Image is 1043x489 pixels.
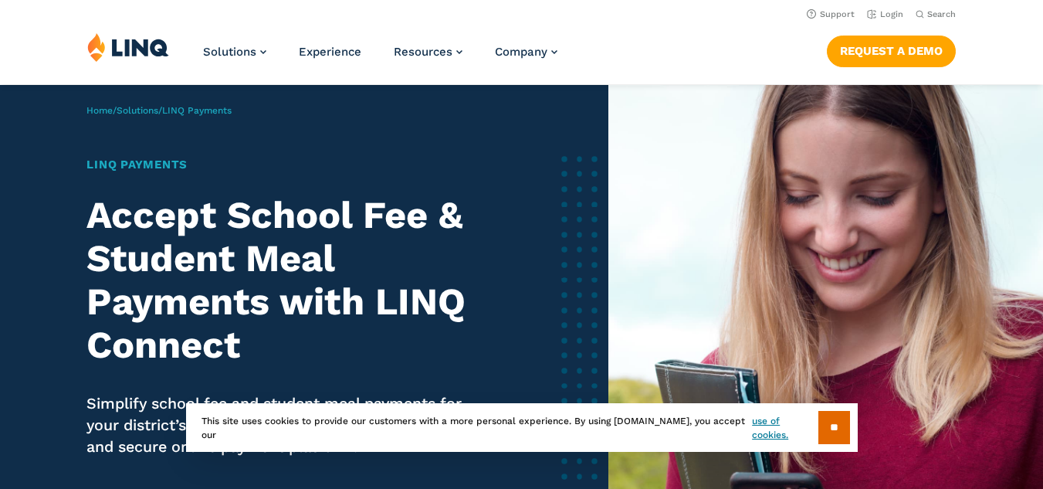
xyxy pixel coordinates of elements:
[752,414,818,442] a: use of cookies.
[495,45,557,59] a: Company
[186,403,858,452] div: This site uses cookies to provide our customers with a more personal experience. By using [DOMAIN...
[86,194,497,367] h2: Accept School Fee & Student Meal Payments with LINQ Connect
[867,9,903,19] a: Login
[827,36,956,66] a: Request a Demo
[117,105,158,116] a: Solutions
[162,105,232,116] span: LINQ Payments
[827,32,956,66] nav: Button Navigation
[87,32,169,62] img: LINQ | K‑12 Software
[86,156,497,174] h1: LINQ Payments
[203,32,557,83] nav: Primary Navigation
[86,105,232,116] span: / /
[927,9,956,19] span: Search
[394,45,452,59] span: Resources
[203,45,256,59] span: Solutions
[86,105,113,116] a: Home
[394,45,462,59] a: Resources
[807,9,855,19] a: Support
[495,45,547,59] span: Company
[86,393,497,459] p: Simplify school fee and student meal payments for your district’s families with LINQ’s fast, easy...
[203,45,266,59] a: Solutions
[299,45,361,59] a: Experience
[916,8,956,20] button: Open Search Bar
